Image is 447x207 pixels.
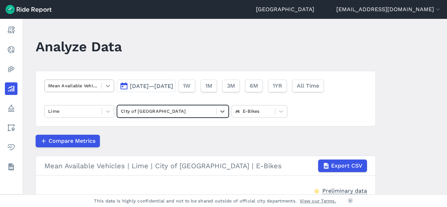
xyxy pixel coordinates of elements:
[5,121,17,134] a: Areas
[245,80,263,92] button: 6M
[5,82,17,95] a: Analyze
[300,198,336,204] a: View our Terms.
[36,37,122,56] h1: Analyze Data
[5,24,17,36] a: Report
[297,82,319,90] span: All Time
[5,43,17,56] a: Realtime
[227,82,235,90] span: 3M
[6,5,52,14] img: Ride Report
[5,102,17,114] a: Policy
[130,83,173,89] span: [DATE]—[DATE]
[5,141,17,154] a: Health
[318,160,367,172] button: Export CSV
[5,161,17,173] a: Datasets
[292,80,324,92] button: All Time
[36,135,100,147] button: Compare Metrics
[256,5,314,14] a: [GEOGRAPHIC_DATA]
[322,187,367,194] div: Preliminary data
[250,82,258,90] span: 6M
[117,80,176,92] button: [DATE]—[DATE]
[331,162,362,170] span: Export CSV
[201,80,217,92] button: 1M
[273,82,282,90] span: 1YR
[5,63,17,75] a: Heatmaps
[178,80,195,92] button: 1W
[44,160,367,172] div: Mean Available Vehicles | Lime | City of [GEOGRAPHIC_DATA] | E-Bikes
[222,80,240,92] button: 3M
[49,137,95,145] span: Compare Metrics
[336,5,441,14] button: [EMAIL_ADDRESS][DOMAIN_NAME]
[183,82,191,90] span: 1W
[205,82,212,90] span: 1M
[268,80,287,92] button: 1YR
